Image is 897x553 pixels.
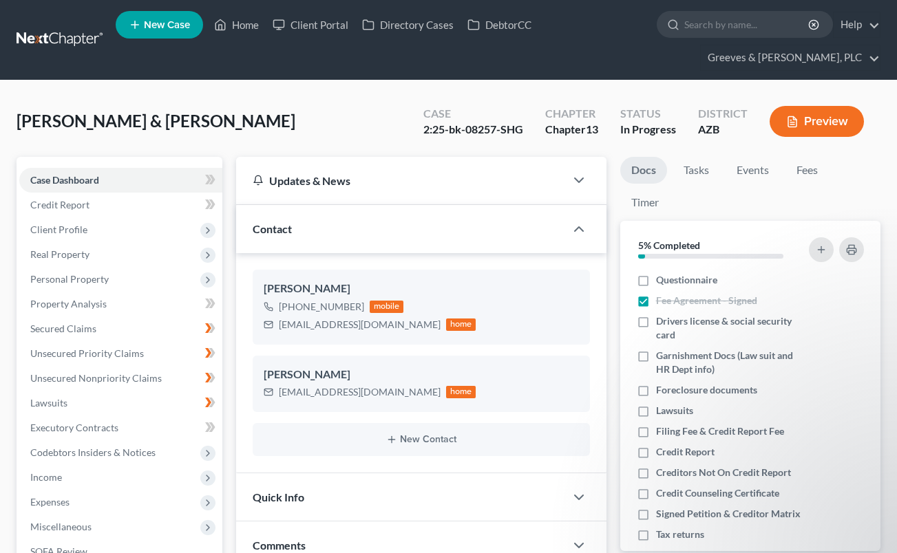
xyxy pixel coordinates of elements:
[253,539,306,552] span: Comments
[698,106,748,122] div: District
[701,45,880,70] a: Greeves & [PERSON_NAME], PLC
[656,273,717,287] span: Questionnaire
[656,349,804,376] span: Garnishment Docs (Law suit and HR Dept info)
[30,323,96,334] span: Secured Claims
[673,157,720,184] a: Tasks
[30,397,67,409] span: Lawsuits
[656,404,693,418] span: Lawsuits
[785,157,830,184] a: Fees
[656,383,757,397] span: Foreclosure documents
[279,385,441,399] div: [EMAIL_ADDRESS][DOMAIN_NAME]
[264,281,579,297] div: [PERSON_NAME]
[266,12,355,37] a: Client Portal
[545,122,598,138] div: Chapter
[30,199,89,210] span: Credit Report
[370,301,404,313] div: mobile
[253,173,549,188] div: Updates & News
[279,318,441,332] div: [EMAIL_ADDRESS][DOMAIN_NAME]
[620,106,676,122] div: Status
[620,157,667,184] a: Docs
[30,248,89,260] span: Real Property
[30,347,144,359] span: Unsecured Priority Claims
[207,12,266,37] a: Home
[656,466,791,479] span: Creditors Not On Credit Report
[638,239,700,251] strong: 5% Completed
[656,445,715,459] span: Credit Report
[253,490,304,503] span: Quick Info
[30,174,99,186] span: Case Dashboard
[355,12,461,37] a: Directory Cases
[19,292,222,316] a: Property Analysis
[423,106,523,122] div: Case
[19,341,222,366] a: Unsecured Priority Claims
[850,506,883,539] iframe: Intercom live chat
[423,122,523,138] div: 2:25-bk-08257-SHG
[684,12,810,37] input: Search by name...
[656,486,779,500] span: Credit Counseling Certificate
[19,366,222,391] a: Unsecured Nonpriority Claims
[30,298,107,310] span: Property Analysis
[264,434,579,445] button: New Contact
[253,222,292,235] span: Contact
[17,111,295,131] span: [PERSON_NAME] & [PERSON_NAME]
[586,122,598,135] span: 13
[620,189,670,216] a: Timer
[19,391,222,415] a: Lawsuits
[770,106,864,137] button: Preview
[726,157,780,184] a: Events
[656,294,757,307] span: Fee Agreement - Signed
[30,422,118,433] span: Executory Contracts
[30,446,156,458] span: Codebtors Insiders & Notices
[545,106,598,122] div: Chapter
[19,168,222,193] a: Case Dashboard
[620,122,676,138] div: In Progress
[19,415,222,440] a: Executory Contracts
[30,471,62,483] span: Income
[656,528,704,541] span: Tax returns
[30,521,92,532] span: Miscellaneous
[30,496,70,508] span: Expenses
[19,316,222,341] a: Secured Claims
[698,122,748,138] div: AZB
[446,318,476,331] div: home
[264,367,579,383] div: [PERSON_NAME]
[446,386,476,398] div: home
[656,424,784,438] span: Filing Fee & Credit Report Fee
[279,300,364,314] div: [PHONE_NUMBER]
[656,507,801,521] span: Signed Petition & Creditor Matrix
[19,193,222,217] a: Credit Report
[834,12,880,37] a: Help
[30,372,162,384] span: Unsecured Nonpriority Claims
[144,20,190,30] span: New Case
[656,314,804,342] span: Drivers license & social security card
[461,12,538,37] a: DebtorCC
[30,224,87,235] span: Client Profile
[30,273,109,285] span: Personal Property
